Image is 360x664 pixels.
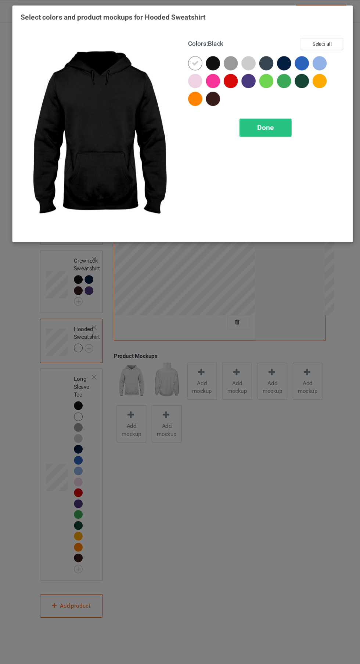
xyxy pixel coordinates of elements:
span: Black [204,37,218,44]
span: Done [249,115,265,122]
span: Colors [185,37,202,44]
h4: : [185,37,218,45]
img: regular.jpg [29,35,175,217]
span: Select colors and product mockups for Hooded Sweatshirt [29,12,201,20]
button: Select all [290,35,330,47]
